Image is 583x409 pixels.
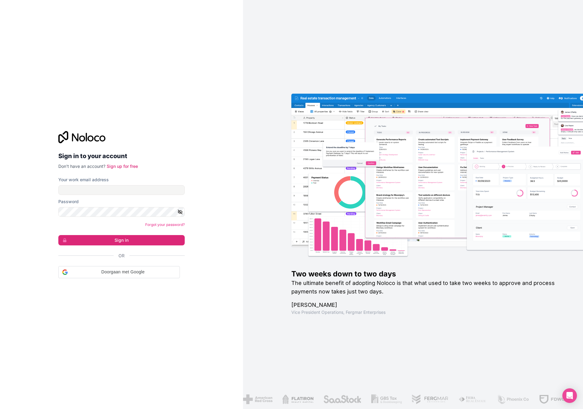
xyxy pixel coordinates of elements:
[291,269,564,279] h1: Two weeks down to two days
[562,388,577,403] div: Open Intercom Messenger
[538,394,574,404] img: /assets/fdworks-Bi04fVtw.png
[58,266,180,278] div: Doorgaan met Google
[107,164,138,169] a: Sign up for free
[411,394,448,404] img: /assets/fergmar-CudnrXN5.png
[291,309,564,315] h1: Vice President Operations , Fergmar Enterprises
[291,301,564,309] h1: [PERSON_NAME]
[496,394,529,404] img: /assets/phoenix-BREaitsQ.png
[370,394,401,404] img: /assets/gbstax-C-GtDUiK.png
[58,185,185,195] input: Email address
[58,235,185,245] button: Sign in
[145,222,185,227] a: Forgot your password?
[58,151,185,161] h2: Sign in to your account
[58,207,185,217] input: Password
[118,253,125,259] span: Or
[58,177,109,183] label: Your work email address
[242,394,272,404] img: /assets/american-red-cross-BAupjrZR.png
[281,394,313,404] img: /assets/flatiron-C8eUkumj.png
[458,394,486,404] img: /assets/fiera-fwj2N5v4.png
[70,269,176,275] span: Doorgaan met Google
[58,164,105,169] span: Don't have an account?
[323,394,361,404] img: /assets/saastock-C6Zbiodz.png
[291,279,564,296] h2: The ultimate benefit of adopting Noloco is that what used to take two weeks to approve and proces...
[58,199,79,205] label: Password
